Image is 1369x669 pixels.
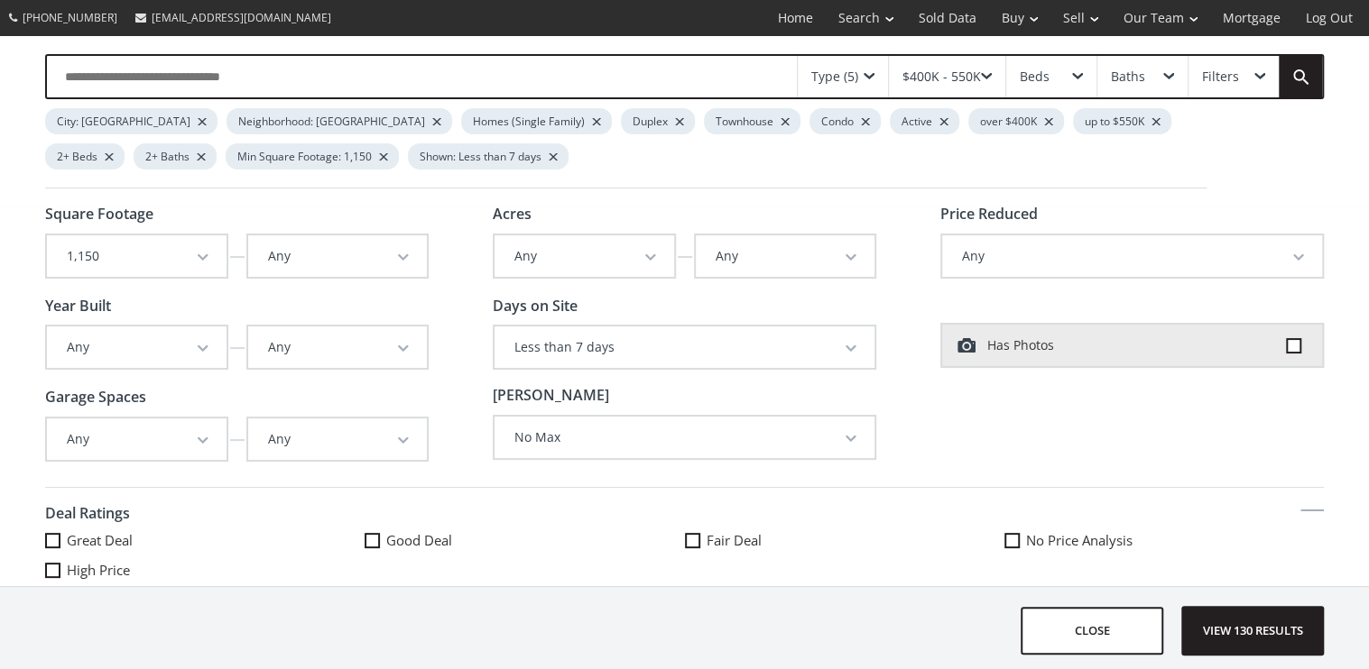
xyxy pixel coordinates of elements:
div: Active [890,108,959,134]
label: Great Deal [45,531,365,550]
div: City: [GEOGRAPHIC_DATA] [45,108,217,134]
div: 2+ Baths [134,143,217,170]
div: Min Square Footage: 1,150 [226,143,399,170]
div: Neighborhood: [GEOGRAPHIC_DATA] [227,108,452,134]
button: Less than 7 days [495,326,874,368]
h4: Square Footage [45,206,429,223]
button: Any [248,418,428,460]
button: 1,150 [47,235,227,277]
div: $400K - 550K [902,70,981,83]
button: Any [942,235,1322,277]
div: Type (5) [811,70,858,83]
label: Good Deal [365,531,684,550]
h4: Acres [493,206,876,223]
div: Condo [809,108,881,134]
span: View 130 results [1187,607,1318,655]
label: No Price Analysis [1004,531,1324,550]
div: up to $550K [1073,108,1171,134]
button: Any [47,326,227,368]
label: Fair Deal [685,531,1004,550]
a: [EMAIL_ADDRESS][DOMAIN_NAME] [126,1,340,34]
h4: Days on Site [493,298,876,315]
div: Baths [1111,70,1145,83]
h4: Deal Ratings [45,497,1324,531]
button: Any [495,235,674,277]
div: 2+ Beds [45,143,125,170]
div: Filters [1202,70,1239,83]
h4: Price Reduced [940,206,1324,223]
label: High Price [45,561,365,580]
button: Any [248,326,428,368]
label: Has Photos [940,323,1324,368]
div: Duplex [621,108,695,134]
button: Any [248,235,428,277]
div: Shown: Less than 7 days [408,143,569,170]
div: Townhouse [704,108,800,134]
span: [PHONE_NUMBER] [23,10,117,25]
button: Any [47,418,227,460]
button: close [1021,607,1163,655]
button: View 130 results [1181,606,1324,655]
span: [EMAIL_ADDRESS][DOMAIN_NAME] [152,10,331,25]
div: Beds [1020,70,1050,83]
button: Any [696,235,875,277]
h4: Garage Spaces [45,389,429,406]
div: Homes (Single Family) [461,108,612,134]
button: No Max [495,417,874,458]
div: over $400K [968,108,1064,134]
h4: Year Built [45,298,429,315]
h4: [PERSON_NAME] [493,388,876,404]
